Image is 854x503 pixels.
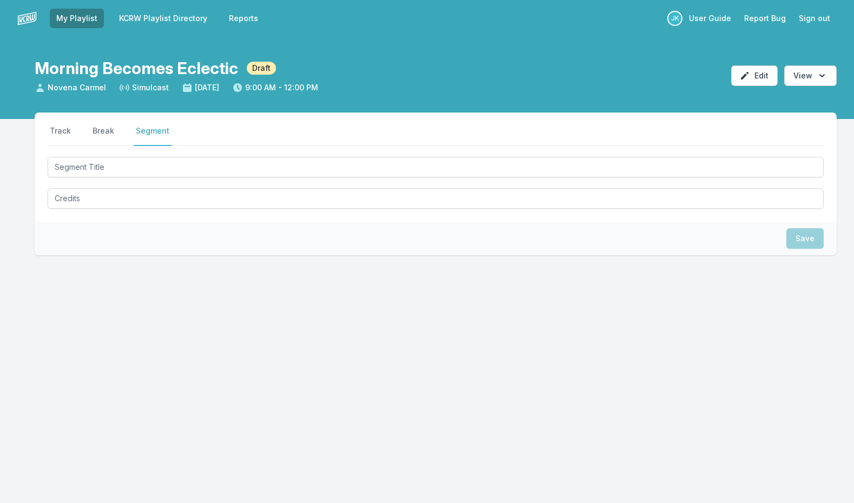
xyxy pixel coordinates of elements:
[50,9,104,28] a: My Playlist
[134,125,172,146] button: Segment
[48,157,824,177] input: Segment Title
[119,82,169,93] span: Simulcast
[247,62,276,75] span: Draft
[90,125,116,146] button: Break
[17,9,37,28] img: logo-white-87cec1fa9cbef997252546196dc51331.png
[784,65,837,86] button: Open options
[222,9,265,28] a: Reports
[113,9,214,28] a: KCRW Playlist Directory
[48,125,73,146] button: Track
[667,11,682,26] p: JJ Keith
[792,9,837,28] button: Sign out
[786,228,824,249] button: Save
[682,9,738,28] a: User Guide
[182,82,219,93] span: [DATE]
[48,188,824,209] textarea: Credits
[232,82,318,93] span: 9:00 AM - 12:00 PM
[35,82,106,93] span: Novena Carmel
[35,58,238,78] h1: Morning Becomes Eclectic
[738,9,792,28] a: Report Bug
[731,65,778,86] button: Edit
